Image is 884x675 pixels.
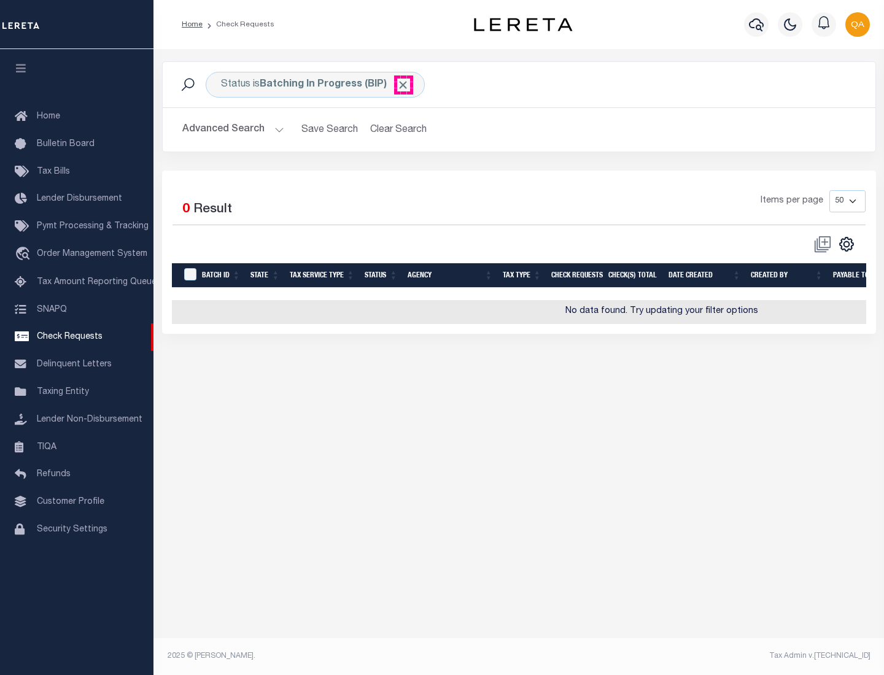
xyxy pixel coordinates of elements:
[603,263,664,288] th: Check(s) Total
[260,80,409,90] b: Batching In Progress (BIP)
[397,79,409,91] span: Click to Remove
[37,360,112,369] span: Delinquent Letters
[37,415,142,424] span: Lender Non-Disbursement
[498,263,546,288] th: Tax Type: activate to sort column ascending
[37,305,67,314] span: SNAPQ
[203,19,274,30] li: Check Requests
[285,263,360,288] th: Tax Service Type: activate to sort column ascending
[37,140,95,148] span: Bulletin Board
[664,263,746,288] th: Date Created: activate to sort column ascending
[365,118,432,142] button: Clear Search
[37,250,147,258] span: Order Management System
[37,112,60,121] span: Home
[246,263,285,288] th: State: activate to sort column ascending
[15,247,34,263] i: travel_explore
[182,203,190,216] span: 0
[37,442,56,451] span: TIQA
[37,333,103,341] span: Check Requests
[546,263,603,288] th: Check Requests
[37,278,157,287] span: Tax Amount Reporting Queue
[37,195,122,203] span: Lender Disbursement
[197,263,246,288] th: Batch Id: activate to sort column ascending
[37,388,89,396] span: Taxing Entity
[403,263,498,288] th: Agency: activate to sort column ascending
[37,498,104,506] span: Customer Profile
[37,222,149,231] span: Pymt Processing & Tracking
[182,118,284,142] button: Advanced Search
[294,118,365,142] button: Save Search
[746,263,828,288] th: Created By: activate to sort column ascending
[37,470,71,479] span: Refunds
[37,168,70,176] span: Tax Bills
[206,72,425,98] div: Status is
[193,200,232,220] label: Result
[37,525,107,534] span: Security Settings
[845,12,870,37] img: svg+xml;base64,PHN2ZyB4bWxucz0iaHR0cDovL3d3dy53My5vcmcvMjAwMC9zdmciIHBvaW50ZXItZXZlbnRzPSJub25lIi...
[474,18,572,31] img: logo-dark.svg
[528,650,870,661] div: Tax Admin v.[TECHNICAL_ID]
[761,195,823,208] span: Items per page
[158,650,519,661] div: 2025 © [PERSON_NAME].
[182,21,203,28] a: Home
[360,263,403,288] th: Status: activate to sort column ascending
